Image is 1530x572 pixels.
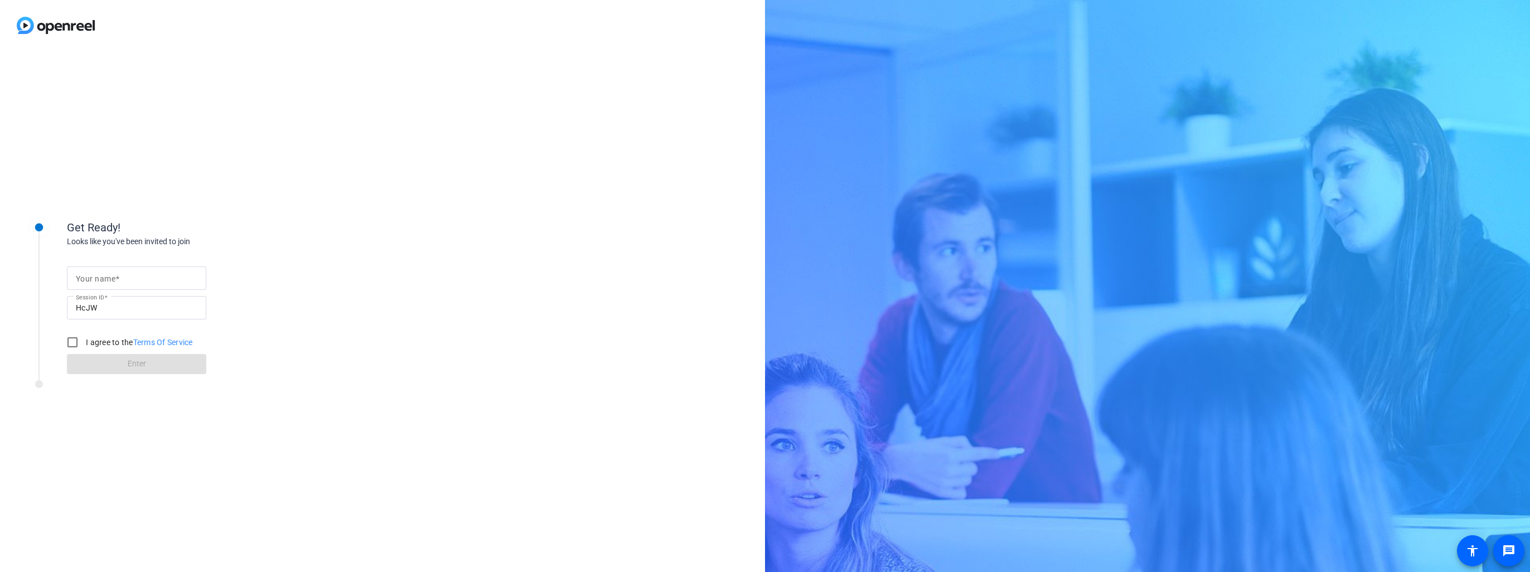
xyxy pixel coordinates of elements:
div: Get Ready! [67,219,290,236]
mat-label: Session ID [76,294,104,300]
mat-label: Your name [76,274,115,283]
mat-icon: message [1502,544,1516,558]
mat-icon: accessibility [1466,544,1479,558]
div: Looks like you've been invited to join [67,236,290,248]
label: I agree to the [84,337,193,348]
a: Terms Of Service [133,338,193,347]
